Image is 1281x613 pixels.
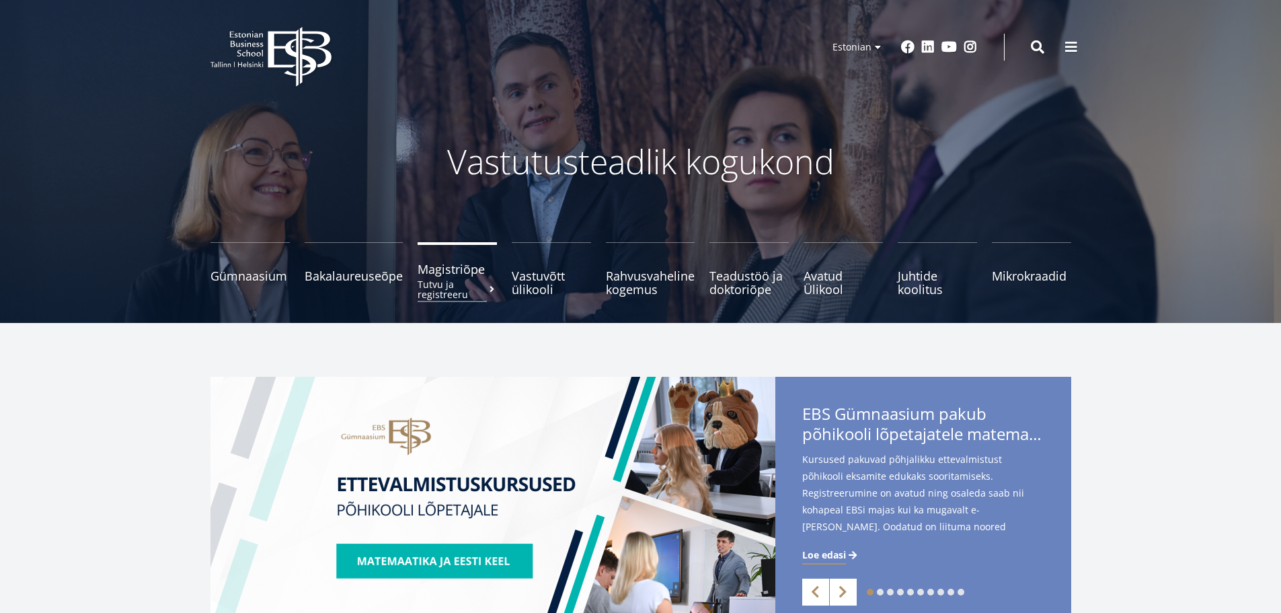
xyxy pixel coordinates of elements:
[898,269,977,296] span: Juhtide koolitus
[941,40,957,54] a: Youtube
[992,242,1071,296] a: Mikrokraadid
[898,242,977,296] a: Juhtide koolitus
[901,40,915,54] a: Facebook
[284,141,997,182] p: Vastutusteadlik kogukond
[418,242,497,296] a: MagistriõpeTutvu ja registreeru
[867,589,874,596] a: 1
[512,242,591,296] a: Vastuvõtt ülikooli
[210,242,290,296] a: Gümnaasium
[897,589,904,596] a: 4
[305,269,403,283] span: Bakalaureuseõpe
[964,40,977,54] a: Instagram
[418,262,497,276] span: Magistriõpe
[877,589,884,596] a: 2
[992,269,1071,283] span: Mikrokraadid
[947,589,954,596] a: 9
[802,548,846,562] span: Loe edasi
[802,451,1044,556] span: Kursused pakuvad põhjalikku ettevalmistust põhikooli eksamite edukaks sooritamiseks. Registreerum...
[709,242,789,296] a: Teadustöö ja doktoriõpe
[802,404,1044,448] span: EBS Gümnaasium pakub
[921,40,935,54] a: Linkedin
[802,579,829,606] a: Previous
[512,269,591,296] span: Vastuvõtt ülikooli
[927,589,934,596] a: 7
[887,589,894,596] a: 3
[210,269,290,283] span: Gümnaasium
[606,242,695,296] a: Rahvusvaheline kogemus
[305,242,403,296] a: Bakalaureuseõpe
[804,269,883,296] span: Avatud Ülikool
[606,269,695,296] span: Rahvusvaheline kogemus
[917,589,924,596] a: 6
[958,589,964,596] a: 10
[802,424,1044,444] span: põhikooli lõpetajatele matemaatika- ja eesti keele kursuseid
[830,579,857,606] a: Next
[802,548,859,562] a: Loe edasi
[937,589,944,596] a: 8
[907,589,914,596] a: 5
[709,269,789,296] span: Teadustöö ja doktoriõpe
[418,279,497,299] small: Tutvu ja registreeru
[804,242,883,296] a: Avatud Ülikool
